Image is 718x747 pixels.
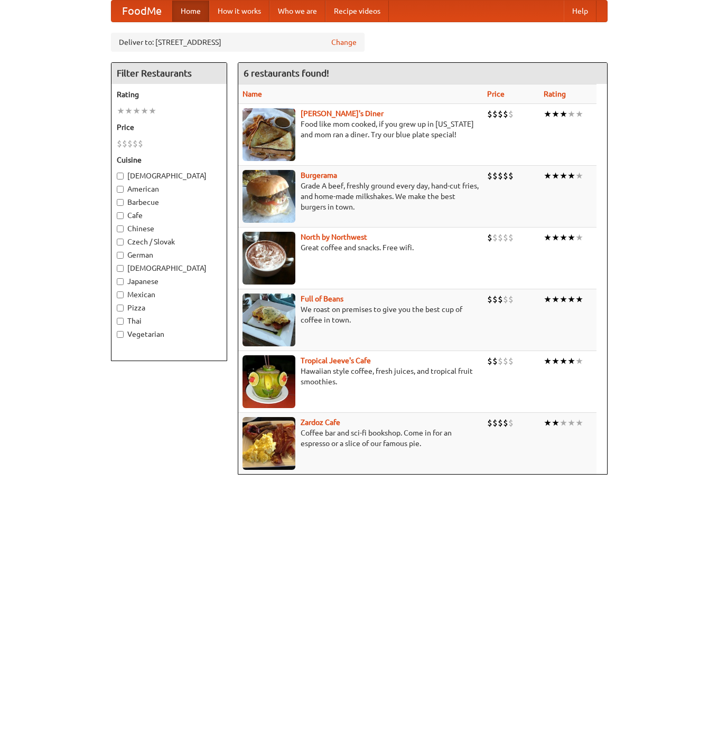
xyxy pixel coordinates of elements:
[560,232,567,243] li: ★
[325,1,389,22] a: Recipe videos
[552,294,560,305] li: ★
[243,90,262,98] a: Name
[544,294,552,305] li: ★
[122,138,127,149] li: $
[567,417,575,429] li: ★
[492,108,498,120] li: $
[117,318,124,325] input: Thai
[243,242,479,253] p: Great coffee and snacks. Free wifi.
[544,90,566,98] a: Rating
[552,108,560,120] li: ★
[117,331,124,338] input: Vegetarian
[243,304,479,325] p: We roast on premises to give you the best cup of coffee in town.
[243,108,295,161] img: sallys.jpg
[508,232,514,243] li: $
[503,294,508,305] li: $
[503,170,508,182] li: $
[117,105,125,117] li: ★
[508,294,514,305] li: $
[117,212,124,219] input: Cafe
[117,302,221,313] label: Pizza
[508,417,514,429] li: $
[117,305,124,311] input: Pizza
[117,173,124,179] input: [DEMOGRAPHIC_DATA]
[243,170,295,223] img: burgerama.jpg
[243,119,479,140] p: Food like mom cooked, if you grew up in [US_STATE] and mom ran a diner. Try our blue plate special!
[127,138,133,149] li: $
[172,1,209,22] a: Home
[243,294,295,346] img: beans.jpg
[544,355,552,367] li: ★
[508,355,514,367] li: $
[117,155,221,165] h5: Cuisine
[301,171,337,179] a: Burgerama
[487,355,492,367] li: $
[117,89,221,100] h5: Rating
[243,232,295,285] img: north.jpg
[544,170,552,182] li: ★
[117,291,124,298] input: Mexican
[117,197,221,207] label: Barbecue
[492,294,498,305] li: $
[544,417,552,429] li: ★
[244,68,329,78] ng-pluralize: 6 restaurants found!
[508,170,514,182] li: $
[487,170,492,182] li: $
[117,199,124,206] input: Barbecue
[575,232,583,243] li: ★
[301,233,367,241] b: North by Northwest
[544,108,552,120] li: ★
[111,1,172,22] a: FoodMe
[209,1,269,22] a: How it works
[503,355,508,367] li: $
[117,210,221,221] label: Cafe
[492,355,498,367] li: $
[575,108,583,120] li: ★
[487,108,492,120] li: $
[498,417,503,429] li: $
[117,265,124,272] input: [DEMOGRAPHIC_DATA]
[487,90,505,98] a: Price
[567,232,575,243] li: ★
[269,1,325,22] a: Who we are
[301,295,343,303] a: Full of Beans
[498,294,503,305] li: $
[125,105,133,117] li: ★
[117,186,124,193] input: American
[575,294,583,305] li: ★
[141,105,148,117] li: ★
[487,417,492,429] li: $
[498,355,503,367] li: $
[117,252,124,259] input: German
[564,1,596,22] a: Help
[117,316,221,326] label: Thai
[301,418,340,427] a: Zardoz Cafe
[117,250,221,260] label: German
[552,417,560,429] li: ★
[243,355,295,408] img: jeeves.jpg
[567,108,575,120] li: ★
[117,223,221,234] label: Chinese
[138,138,143,149] li: $
[560,170,567,182] li: ★
[117,138,122,149] li: $
[575,355,583,367] li: ★
[301,356,371,365] b: Tropical Jeeve's Cafe
[508,108,514,120] li: $
[503,232,508,243] li: $
[117,122,221,133] h5: Price
[301,109,384,118] a: [PERSON_NAME]'s Diner
[492,417,498,429] li: $
[243,417,295,470] img: zardoz.jpg
[560,108,567,120] li: ★
[498,232,503,243] li: $
[498,108,503,120] li: $
[148,105,156,117] li: ★
[117,278,124,285] input: Japanese
[503,108,508,120] li: $
[567,355,575,367] li: ★
[552,170,560,182] li: ★
[575,417,583,429] li: ★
